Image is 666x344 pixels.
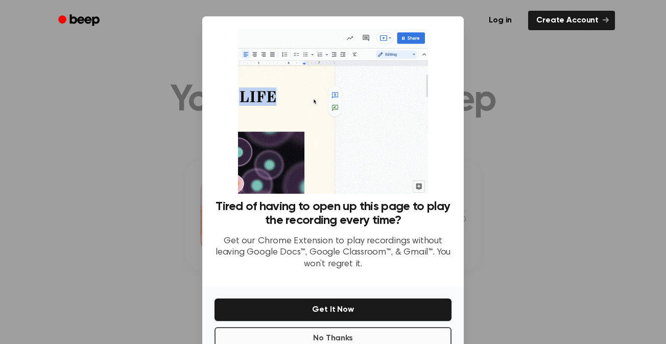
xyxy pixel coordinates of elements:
[215,236,451,270] p: Get our Chrome Extension to play recordings without leaving Google Docs™, Google Classroom™, & Gm...
[51,11,109,31] a: Beep
[238,29,427,194] img: Beep extension in action
[479,9,522,32] a: Log in
[528,11,615,30] a: Create Account
[215,200,451,227] h3: Tired of having to open up this page to play the recording every time?
[215,299,451,321] button: Get It Now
